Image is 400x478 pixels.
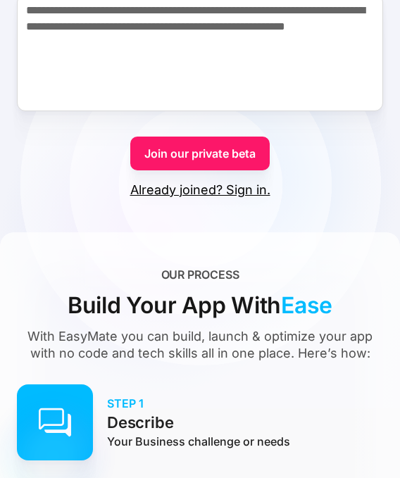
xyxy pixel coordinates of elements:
div: OUR PROCESS [161,266,239,283]
span: Ease [281,291,332,320]
p: Describe [107,412,173,433]
a: Already joined? Sign in. [130,182,270,199]
p: STEP 1 [107,395,143,412]
div: Build Your App With [68,291,332,320]
div: With EasyMate you can build, launch & optimize your app with no code and tech skills all in one p... [17,328,383,362]
a: Join our private beta [130,137,270,170]
p: Your Business challenge or needs [107,433,290,450]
